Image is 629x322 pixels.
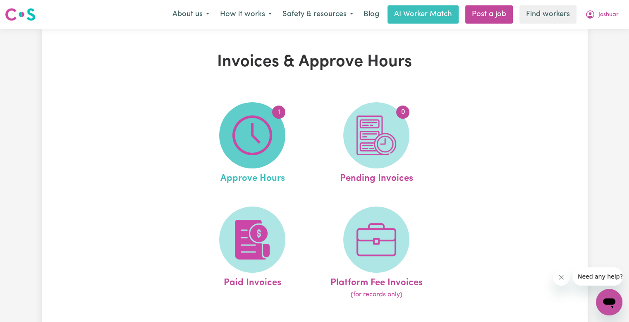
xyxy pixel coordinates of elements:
[596,289,622,315] iframe: Button to launch messaging window
[317,207,436,300] a: Platform Fee Invoices(for records only)
[5,5,36,24] a: Careseekers logo
[359,5,384,24] a: Blog
[519,5,576,24] a: Find workers
[193,102,312,186] a: Approve Hours
[138,52,492,72] h1: Invoices & Approve Hours
[167,6,215,23] button: About us
[553,269,569,286] iframe: Close message
[396,106,409,119] span: 0
[580,6,624,23] button: My Account
[330,273,423,290] span: Platform Fee Invoices
[193,207,312,300] a: Paid Invoices
[5,7,36,22] img: Careseekers logo
[317,102,436,186] a: Pending Invoices
[573,267,622,286] iframe: Message from company
[351,290,402,300] span: (for records only)
[465,5,513,24] a: Post a job
[340,168,413,186] span: Pending Invoices
[387,5,459,24] a: AI Worker Match
[5,6,50,12] span: Need any help?
[224,273,281,290] span: Paid Invoices
[277,6,359,23] button: Safety & resources
[598,10,619,19] span: Joshuar
[272,106,285,119] span: 1
[220,168,285,186] span: Approve Hours
[215,6,277,23] button: How it works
